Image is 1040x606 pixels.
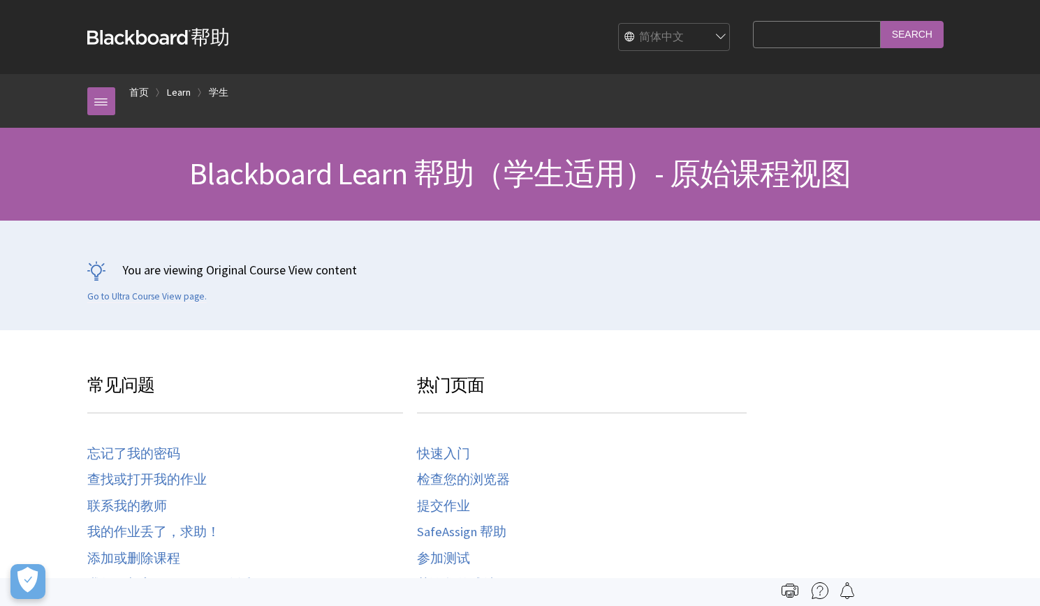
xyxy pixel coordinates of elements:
[87,524,220,540] a: 我的作业丢了，求助！
[129,84,149,101] a: 首页
[881,21,944,48] input: Search
[209,84,228,101] a: 学生
[417,372,747,413] h3: 热门页面
[417,446,470,462] a: 快速入门
[417,577,497,593] a: 获取您的成绩
[87,472,207,488] a: 查找或打开我的作业
[782,582,798,599] img: Print
[417,498,470,515] a: 提交作业
[417,472,510,488] a: 检查您的浏览器
[189,154,851,193] span: Blackboard Learn 帮助（学生适用）- 原始课程视图
[812,582,828,599] img: More help
[417,551,470,567] a: 参加测试
[839,582,856,599] img: Follow this page
[87,577,265,593] a: 我如何加入 Collaborate 会话？
[87,551,180,567] a: 添加或删除课程
[87,30,191,45] strong: Blackboard
[87,261,953,279] p: You are viewing Original Course View content
[10,564,45,599] button: Open Preferences
[87,290,207,303] a: Go to Ultra Course View page.
[417,524,506,540] a: SafeAssign 帮助
[87,498,167,515] a: 联系我的教师
[87,24,230,50] a: Blackboard帮助
[87,446,180,462] a: 忘记了我的密码
[167,84,191,101] a: Learn
[87,372,403,413] h3: 常见问题
[619,24,731,52] select: Site Language Selector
